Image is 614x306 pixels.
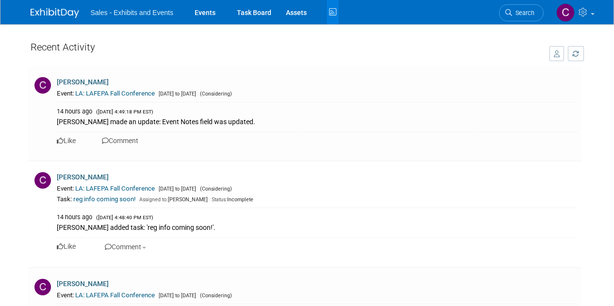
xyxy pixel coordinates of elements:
a: Like [57,242,76,250]
img: ExhibitDay [31,8,79,18]
span: [DATE] to [DATE] [156,91,196,97]
button: Comment [102,242,149,252]
span: Assigned to: [139,196,168,203]
span: Event: [57,90,74,97]
a: Like [57,137,76,145]
span: ([DATE] 4:48:40 PM EST) [94,214,153,221]
span: Event: [57,185,74,192]
a: [PERSON_NAME] [57,78,109,86]
img: C.jpg [34,172,51,189]
a: LA: LAFEPA Fall Conference [75,185,155,192]
span: [PERSON_NAME] [137,196,208,203]
span: 14 hours ago [57,213,92,221]
span: (Considering) [198,91,232,97]
a: [PERSON_NAME] [57,173,109,181]
span: 14 hours ago [57,108,92,115]
a: reg info coming soon! [73,195,135,203]
a: [PERSON_NAME] [57,280,109,288]
a: LA: LAFEPA Fall Conference [75,291,155,299]
span: Status: [212,196,227,203]
div: Recent Activity [31,36,540,62]
img: Christine Lurz [556,3,575,22]
img: C.jpg [34,77,51,94]
span: Incomplete [209,196,253,203]
span: Event: [57,291,74,299]
span: (Considering) [198,292,232,299]
span: Sales - Exhibits and Events [91,9,173,16]
a: LA: LAFEPA Fall Conference [75,90,155,97]
a: Search [499,4,544,21]
a: Comment [102,137,138,145]
span: (Considering) [198,186,232,192]
span: [DATE] to [DATE] [156,186,196,192]
div: [PERSON_NAME] added task: 'reg info coming soon!'. [57,222,578,232]
span: [DATE] to [DATE] [156,292,196,299]
div: [PERSON_NAME] made an update: Event Notes field was updated. [57,116,578,127]
img: C.jpg [34,279,51,295]
span: Search [512,9,534,16]
span: Task: [57,195,72,203]
span: ([DATE] 4:49:18 PM EST) [94,109,153,115]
